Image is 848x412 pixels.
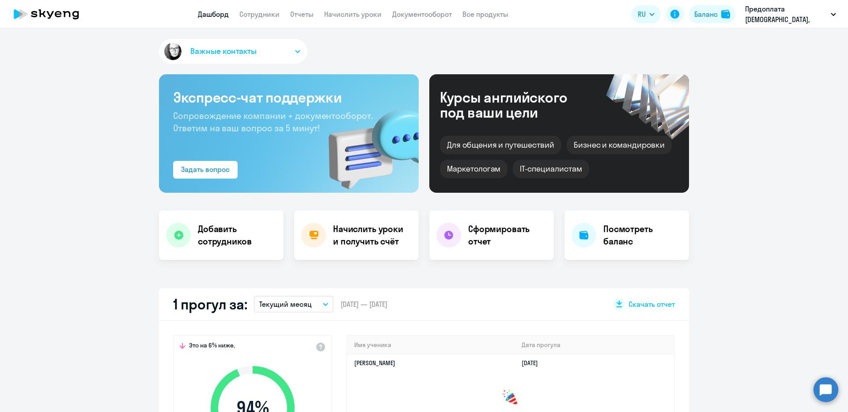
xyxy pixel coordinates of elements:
button: Задать вопрос [173,161,238,179]
button: RU [632,5,661,23]
h2: 1 прогул за: [173,295,247,313]
a: [PERSON_NAME] [354,359,395,367]
a: [DATE] [522,359,545,367]
img: bg-img [316,93,419,193]
a: Начислить уроки [324,10,382,19]
h4: Начислить уроки и получить счёт [333,223,410,248]
div: Маркетологам [440,160,507,178]
span: RU [638,9,646,19]
button: Предоплата [DEMOGRAPHIC_DATA], [GEOGRAPHIC_DATA], ООО [741,4,840,25]
h4: Сформировать отчет [468,223,547,248]
span: Это на 6% ниже, [189,341,235,352]
span: Важные контакты [190,46,257,57]
div: Баланс [694,9,718,19]
span: Сопровождение компании + документооборот. Ответим на ваш вопрос за 5 минут! [173,110,373,134]
h3: Экспресс-чат поддержки [173,88,405,106]
div: Задать вопрос [181,164,230,175]
div: Курсы английского под ваши цели [440,90,591,120]
img: avatar [163,41,183,62]
button: Важные контакты [159,39,307,64]
button: Балансbalance [689,5,735,23]
p: Предоплата [DEMOGRAPHIC_DATA], [GEOGRAPHIC_DATA], ООО [745,4,827,25]
a: Дашборд [198,10,229,19]
span: Скачать отчет [628,299,675,309]
a: Сотрудники [239,10,280,19]
h4: Добавить сотрудников [198,223,276,248]
th: Дата прогула [515,336,674,354]
p: Текущий месяц [259,299,312,309]
a: Документооборот [392,10,452,19]
div: IT-специалистам [513,160,589,178]
div: Бизнес и командировки [567,136,672,154]
a: Все продукты [462,10,508,19]
button: Текущий месяц [254,296,333,313]
span: [DATE] — [DATE] [341,299,387,309]
div: Для общения и путешествий [440,136,561,154]
th: Имя ученика [347,336,515,354]
img: balance [721,10,730,19]
img: congrats [502,389,519,407]
h4: Посмотреть баланс [603,223,682,248]
a: Отчеты [290,10,314,19]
